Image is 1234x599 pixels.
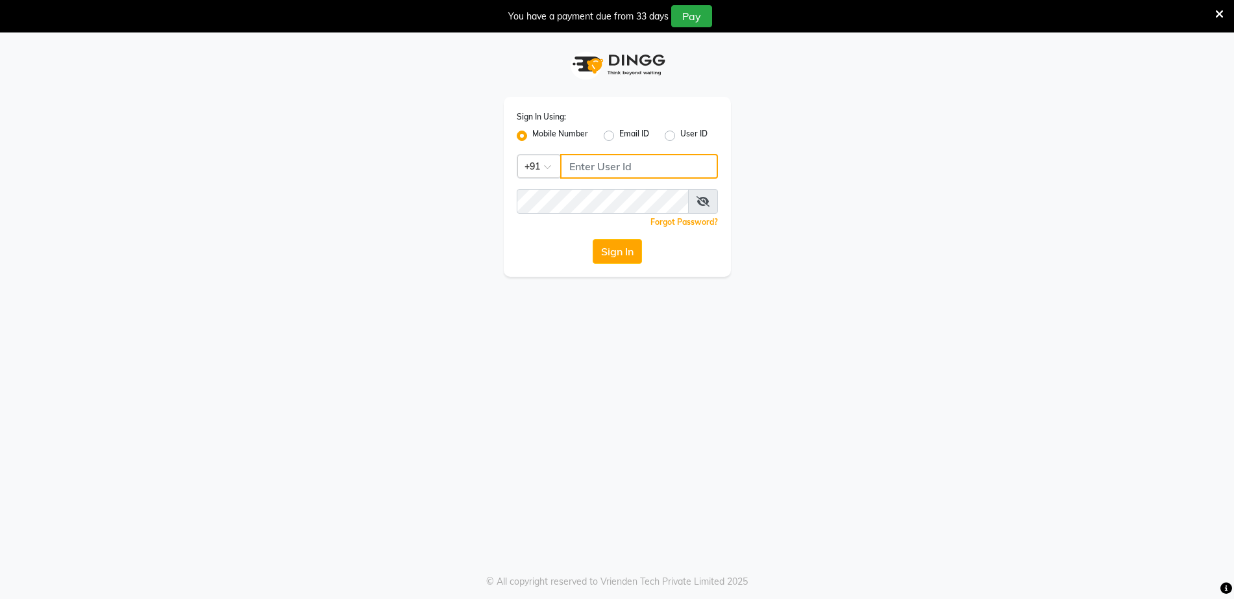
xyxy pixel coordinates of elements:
[619,128,649,144] label: Email ID
[671,5,712,27] button: Pay
[565,45,669,84] img: logo1.svg
[517,111,566,123] label: Sign In Using:
[650,217,718,227] a: Forgot Password?
[532,128,588,144] label: Mobile Number
[517,189,689,214] input: Username
[560,154,718,179] input: Username
[680,128,708,144] label: User ID
[593,239,642,264] button: Sign In
[508,10,669,23] div: You have a payment due from 33 days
